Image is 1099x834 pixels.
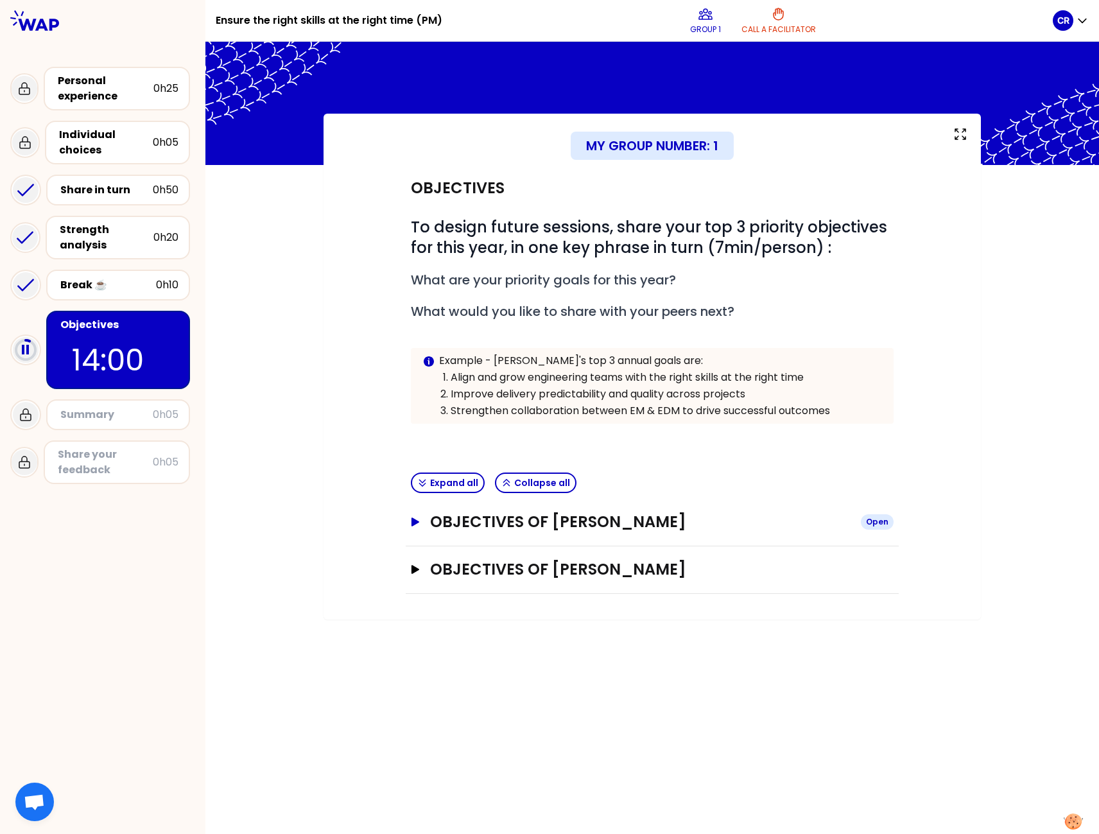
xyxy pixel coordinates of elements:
button: Objectives of [PERSON_NAME] [411,559,894,580]
h3: Objectives of [PERSON_NAME] [430,559,851,580]
p: Group 1 [690,24,721,35]
div: Break ☕️ [60,277,156,293]
button: Collapse all [495,473,576,493]
div: 0h05 [153,135,178,150]
div: Open [861,514,894,530]
div: 0h25 [153,81,178,96]
p: Improve delivery predictability and quality across projects [451,387,882,402]
button: Expand all [411,473,485,493]
div: My group number: 1 [571,132,734,160]
div: 0h05 [153,407,178,422]
h3: Objectives of [PERSON_NAME] [430,512,851,532]
h2: Objectives [411,178,505,198]
div: 0h05 [153,455,178,470]
div: Open chat [15,783,54,821]
p: 14:00 [72,338,164,383]
div: 0h10 [156,277,178,293]
p: CR [1057,14,1069,27]
div: Share in turn [60,182,153,198]
div: Strength analysis [60,222,153,253]
div: Personal experience [58,73,153,104]
p: Call a facilitator [741,24,816,35]
div: Individual choices [59,127,153,158]
button: Group 1 [685,1,726,40]
span: What would you like to share with your peers next? [411,302,734,320]
p: Example - [PERSON_NAME]'s top 3 annual goals are: [439,353,883,369]
button: CR [1053,10,1089,31]
span: What are your priority goals for this year? [411,271,676,289]
div: 0h50 [153,182,178,198]
div: 0h20 [153,230,178,245]
div: Objectives [60,317,178,333]
button: Call a facilitator [736,1,821,40]
div: Summary [60,407,153,422]
p: Strengthen collaboration between EM & EDM to drive successful outcomes [451,403,882,419]
div: Share your feedback [58,447,153,478]
span: To design future sessions, share your top 3 priority objectives for this year, in one key phrase ... [411,216,891,258]
p: Align and grow engineering teams with the right skills at the right time [451,370,882,385]
button: Objectives of [PERSON_NAME]Open [411,512,894,532]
